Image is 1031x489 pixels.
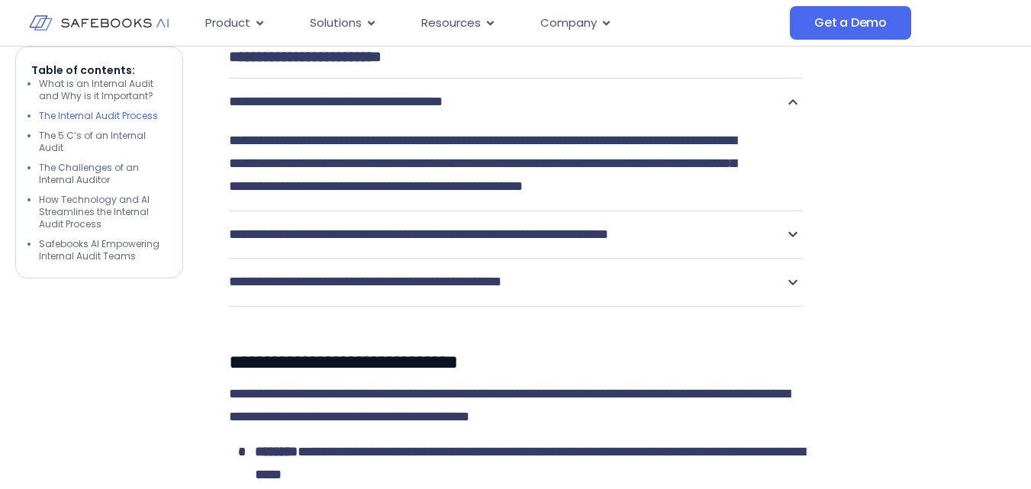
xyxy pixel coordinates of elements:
li: How Technology and AI Streamlines the Internal Audit Process [39,194,167,230]
li: Safebooks AI Empowering Internal Audit Teams [39,238,167,262]
span: Product [205,14,250,32]
li: The 5 C’s of an Internal Audit [39,130,167,154]
a: Get a Demo [790,6,911,40]
span: Get a Demo [814,15,887,31]
li: The Internal Audit Process [39,110,167,122]
span: Company [540,14,597,32]
li: The Challenges of an Internal Auditor [39,162,167,186]
li: What is an Internal Audit and Why is it Important? [39,78,167,102]
div: Menu Toggle [193,8,790,38]
p: Table of contents: [31,63,167,78]
span: Resources [421,14,481,32]
nav: Menu [193,8,790,38]
span: Solutions [310,14,362,32]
